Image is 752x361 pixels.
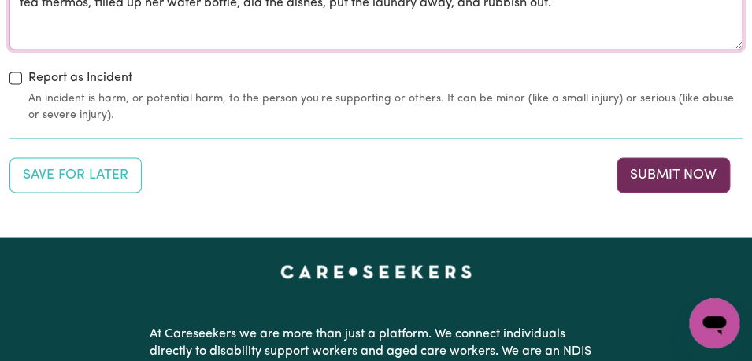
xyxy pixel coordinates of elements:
[280,265,472,278] a: Careseekers home page
[9,157,142,192] button: Save your job report
[689,298,739,348] iframe: Button to launch messaging window
[28,68,132,87] label: Report as Incident
[617,157,730,192] button: Submit your job report
[28,90,743,123] small: An incident is harm, or potential harm, to the person you're supporting or others. It can be mino...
